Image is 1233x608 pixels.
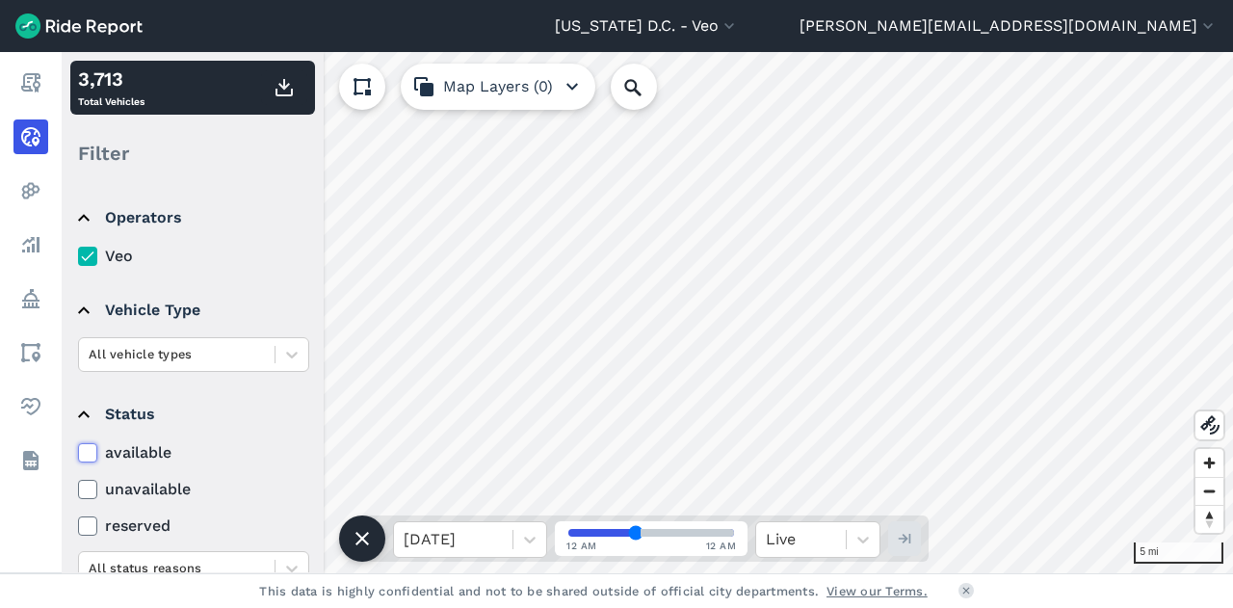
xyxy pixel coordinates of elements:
[70,123,315,183] div: Filter
[1195,505,1223,533] button: Reset bearing to north
[13,173,48,208] a: Heatmaps
[1195,449,1223,477] button: Zoom in
[78,283,306,337] summary: Vehicle Type
[15,13,143,39] img: Ride Report
[78,245,309,268] label: Veo
[78,65,144,93] div: 3,713
[78,478,309,501] label: unavailable
[13,227,48,262] a: Analyze
[78,65,144,111] div: Total Vehicles
[78,191,306,245] summary: Operators
[13,281,48,316] a: Policy
[13,119,48,154] a: Realtime
[555,14,739,38] button: [US_STATE] D.C. - Veo
[566,539,597,553] span: 12 AM
[826,582,928,600] a: View our Terms.
[13,335,48,370] a: Areas
[78,441,309,464] label: available
[401,64,595,110] button: Map Layers (0)
[13,443,48,478] a: Datasets
[78,515,309,538] label: reserved
[13,66,48,100] a: Report
[78,387,306,441] summary: Status
[13,389,48,424] a: Health
[1195,477,1223,505] button: Zoom out
[1134,542,1223,564] div: 5 mi
[62,52,1233,573] canvas: Map
[706,539,737,553] span: 12 AM
[800,14,1218,38] button: [PERSON_NAME][EMAIL_ADDRESS][DOMAIN_NAME]
[611,64,688,110] input: Search Location or Vehicles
